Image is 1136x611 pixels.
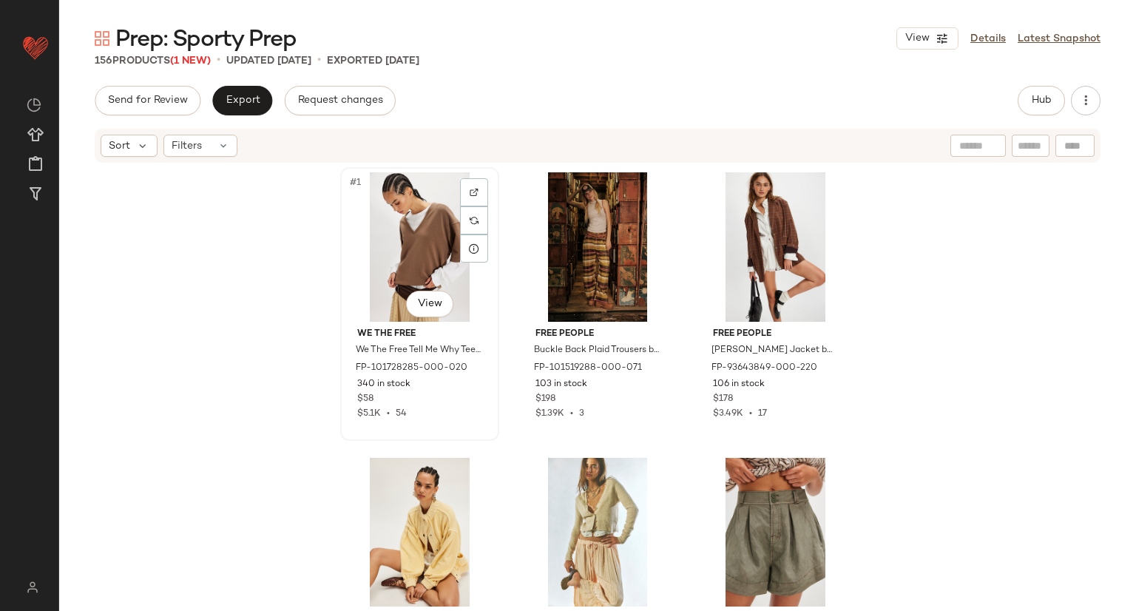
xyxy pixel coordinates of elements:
p: Exported [DATE] [327,53,419,69]
a: Details [970,31,1006,47]
span: 156 [95,55,112,67]
a: Latest Snapshot [1018,31,1100,47]
span: Sort [109,138,130,154]
img: svg%3e [18,581,47,593]
span: 340 in stock [357,378,410,391]
span: 3 [579,409,584,419]
span: [PERSON_NAME] Jacket by Free People in Brown, Size: L [711,344,836,357]
span: Request changes [297,95,383,107]
img: heart_red.DM2ytmEG.svg [21,33,50,62]
span: • [564,409,579,419]
span: Hub [1031,95,1052,107]
button: View [896,27,958,50]
img: svg%3e [470,188,479,197]
span: Send for Review [107,95,188,107]
img: 93643849_220_a [701,172,850,322]
span: FP-101519288-000-071 [534,362,642,375]
img: 101519288_071_e [524,172,672,322]
span: We The Free Tell Me Why Tee at Free People in Brown, Size: S [356,344,481,357]
span: Free People [535,328,660,341]
button: View [406,291,453,317]
button: Export [212,86,272,115]
span: $198 [535,393,555,406]
button: Send for Review [95,86,200,115]
span: Prep: Sporty Prep [115,25,297,55]
button: Hub [1018,86,1065,115]
span: 106 in stock [713,378,765,391]
img: 94617248_070_a [345,458,494,607]
img: 101294841_017_0 [524,458,672,607]
img: svg%3e [27,98,41,112]
span: • [743,409,758,419]
div: Products [95,53,211,69]
span: Export [225,95,260,107]
span: View [905,33,930,44]
span: View [416,298,442,310]
span: • [381,409,396,419]
span: 17 [758,409,767,419]
button: Request changes [285,86,396,115]
span: $178 [713,393,733,406]
span: FP-93643849-000-220 [711,362,817,375]
span: $1.39K [535,409,564,419]
img: 101728285_020_e [345,172,494,322]
span: #1 [348,175,364,190]
img: 95653275_236_d [701,458,850,607]
p: updated [DATE] [226,53,311,69]
span: • [217,52,220,70]
span: 103 in stock [535,378,587,391]
span: Filters [172,138,202,154]
span: $58 [357,393,373,406]
span: $5.1K [357,409,381,419]
span: (1 New) [170,55,211,67]
span: $3.49K [713,409,743,419]
span: Free People [713,328,838,341]
span: We The Free [357,328,482,341]
span: FP-101728285-000-020 [356,362,467,375]
img: svg%3e [95,31,109,46]
span: Buckle Back Plaid Trousers by Free People in Brown, Size: US 8 [534,344,659,357]
span: • [317,52,321,70]
span: 54 [396,409,407,419]
img: svg%3e [470,216,479,225]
